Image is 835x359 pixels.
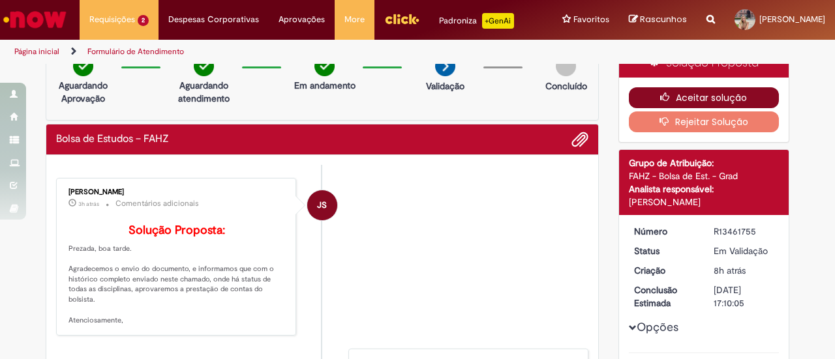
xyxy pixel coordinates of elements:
[629,182,780,195] div: Analista responsável:
[629,169,780,182] div: FAHZ - Bolsa de Est. - Grad
[138,15,149,26] span: 2
[1,7,68,33] img: ServiceNow
[759,14,825,25] span: [PERSON_NAME]
[629,111,780,132] button: Rejeitar Solução
[68,224,286,325] p: Prezada, boa tarde. Agradecemos o envio do documento, e informamos que com o histórico completo e...
[52,79,115,105] p: Aguardando Aprovação
[629,156,780,169] div: Grupo de Atribuição:
[640,13,687,25] span: Rascunhos
[56,134,169,145] h2: Bolsa de Estudos – FAHZ Histórico de tíquete
[629,14,687,26] a: Rascunhos
[714,265,746,276] span: 8h atrás
[556,56,576,76] img: img-circle-grey.png
[344,13,365,26] span: More
[629,195,780,208] div: [PERSON_NAME]
[619,50,789,78] div: Solução Proposta
[573,13,609,26] span: Favoritos
[317,190,327,221] span: JS
[629,87,780,108] button: Aceitar solução
[14,46,59,57] a: Página inicial
[294,79,356,92] p: Em andamento
[714,225,774,238] div: R13461755
[714,283,774,309] div: [DATE] 17:10:05
[571,131,588,148] button: Adicionar anexos
[714,244,774,257] div: Em Validação
[10,40,547,64] ul: Trilhas de página
[129,223,225,238] b: Solução Proposta:
[307,190,337,220] div: Jessica Silva
[384,9,419,29] img: click_logo_yellow_360x200.png
[115,198,199,209] small: Comentários adicionais
[314,56,335,76] img: check-circle-green.png
[435,56,455,76] img: arrow-next.png
[545,79,587,93] p: Concluído
[172,79,235,105] p: Aguardando atendimento
[624,225,705,238] dt: Número
[426,79,464,93] p: Validação
[714,264,774,277] div: 29/08/2025 11:10:01
[78,200,99,208] time: 29/08/2025 16:09:21
[73,56,93,76] img: check-circle-green.png
[194,56,214,76] img: check-circle-green.png
[68,188,286,196] div: [PERSON_NAME]
[624,283,705,309] dt: Conclusão Estimada
[624,264,705,277] dt: Criação
[78,200,99,208] span: 3h atrás
[168,13,259,26] span: Despesas Corporativas
[87,46,184,57] a: Formulário de Atendimento
[624,244,705,257] dt: Status
[439,13,514,29] div: Padroniza
[89,13,135,26] span: Requisições
[279,13,325,26] span: Aprovações
[482,13,514,29] p: +GenAi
